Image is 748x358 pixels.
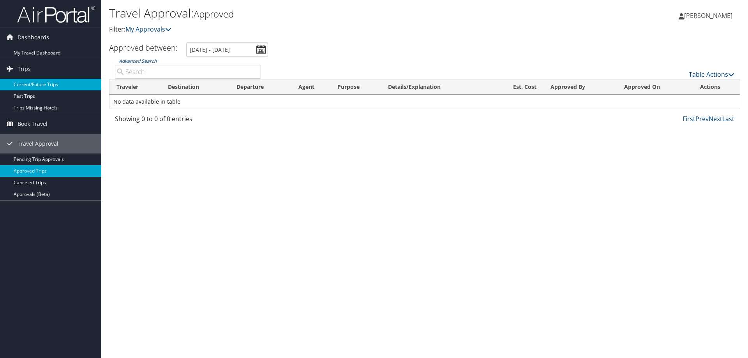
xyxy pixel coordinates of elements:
[722,115,734,123] a: Last
[709,115,722,123] a: Next
[109,42,178,53] h3: Approved between:
[18,59,31,79] span: Trips
[617,79,693,95] th: Approved On: activate to sort column ascending
[109,79,161,95] th: Traveler: activate to sort column ascending
[18,114,48,134] span: Book Travel
[693,79,740,95] th: Actions
[695,115,709,123] a: Prev
[684,11,732,20] span: [PERSON_NAME]
[229,79,291,95] th: Departure: activate to sort column ascending
[381,79,491,95] th: Details/Explanation
[18,134,58,153] span: Travel Approval
[689,70,734,79] a: Table Actions
[291,79,330,95] th: Agent
[125,25,171,34] a: My Approvals
[543,79,617,95] th: Approved By: activate to sort column ascending
[109,5,530,21] h1: Travel Approval:
[330,79,381,95] th: Purpose
[491,79,543,95] th: Est. Cost: activate to sort column ascending
[17,5,95,23] img: airportal-logo.png
[194,7,234,20] small: Approved
[679,4,740,27] a: [PERSON_NAME]
[109,25,530,35] p: Filter:
[115,65,261,79] input: Advanced Search
[119,58,157,64] a: Advanced Search
[161,79,230,95] th: Destination: activate to sort column ascending
[683,115,695,123] a: First
[186,42,268,57] input: [DATE] - [DATE]
[18,28,49,47] span: Dashboards
[115,114,261,127] div: Showing 0 to 0 of 0 entries
[109,95,740,109] td: No data available in table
